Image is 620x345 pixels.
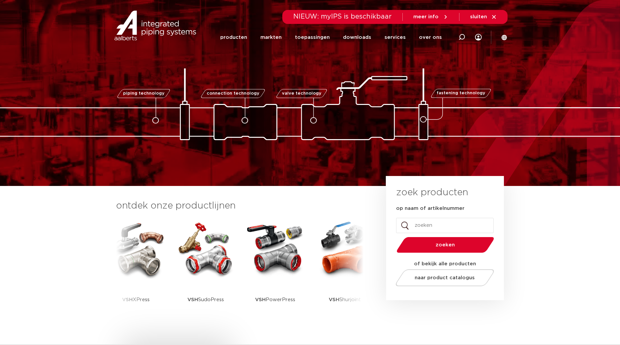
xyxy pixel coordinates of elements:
[260,25,282,50] a: markten
[394,236,497,253] button: zoeken
[413,14,448,20] a: meer info
[413,14,439,19] span: meer info
[176,219,236,320] a: VSHSudoPress
[396,205,464,212] label: op naam of artikelnummer
[470,14,487,19] span: sluiten
[419,25,442,50] a: over ons
[123,91,165,96] span: piping technology
[315,219,375,320] a: VSHShurjoint
[329,279,361,320] p: Shurjoint
[122,279,150,320] p: XPress
[282,91,321,96] span: valve technology
[295,25,330,50] a: toepassingen
[414,242,477,247] span: zoeken
[187,279,224,320] p: SudoPress
[220,25,247,50] a: producten
[116,199,364,213] h3: ontdek onze productlijnen
[415,275,475,280] span: naar product catalogus
[343,25,371,50] a: downloads
[437,91,485,96] span: fastening technology
[293,13,392,20] span: NIEUW: myIPS is beschikbaar
[414,261,476,266] strong: of bekijk alle producten
[122,297,133,302] strong: VSH
[255,279,295,320] p: PowerPress
[106,219,166,320] a: VSHXPress
[220,25,442,50] nav: Menu
[245,219,305,320] a: VSHPowerPress
[394,269,496,286] a: naar product catalogus
[206,91,259,96] span: connection technology
[187,297,198,302] strong: VSH
[384,25,406,50] a: services
[255,297,266,302] strong: VSH
[396,186,468,199] h3: zoek producten
[329,297,339,302] strong: VSH
[470,14,497,20] a: sluiten
[396,218,494,233] input: zoeken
